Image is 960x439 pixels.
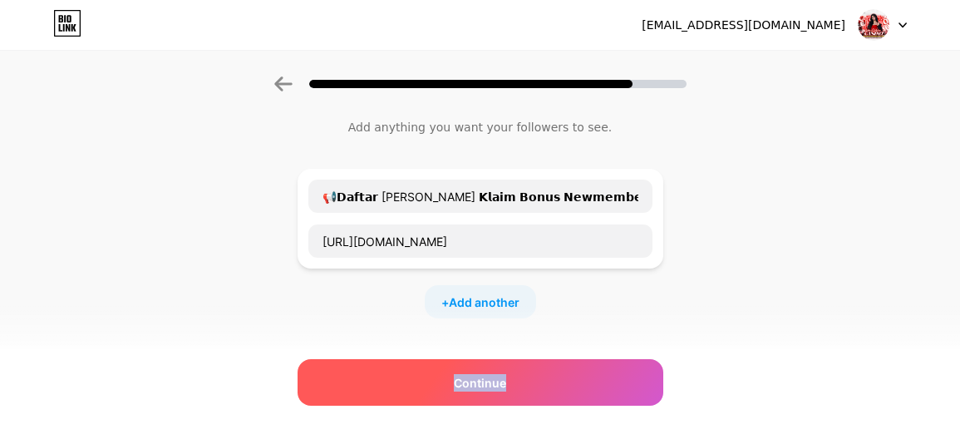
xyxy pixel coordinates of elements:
[449,293,519,311] span: Add another
[308,224,652,258] input: URL
[350,396,652,433] input: URL
[306,119,655,136] div: Add anything you want your followers to see.
[298,358,663,375] div: Socials
[642,17,845,34] div: [EMAIL_ADDRESS][DOMAIN_NAME]
[858,9,889,41] img: mpo17viral
[425,285,536,318] div: +
[306,79,655,112] div: Start with a link
[454,374,506,392] span: Continue
[308,180,652,213] input: Link name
